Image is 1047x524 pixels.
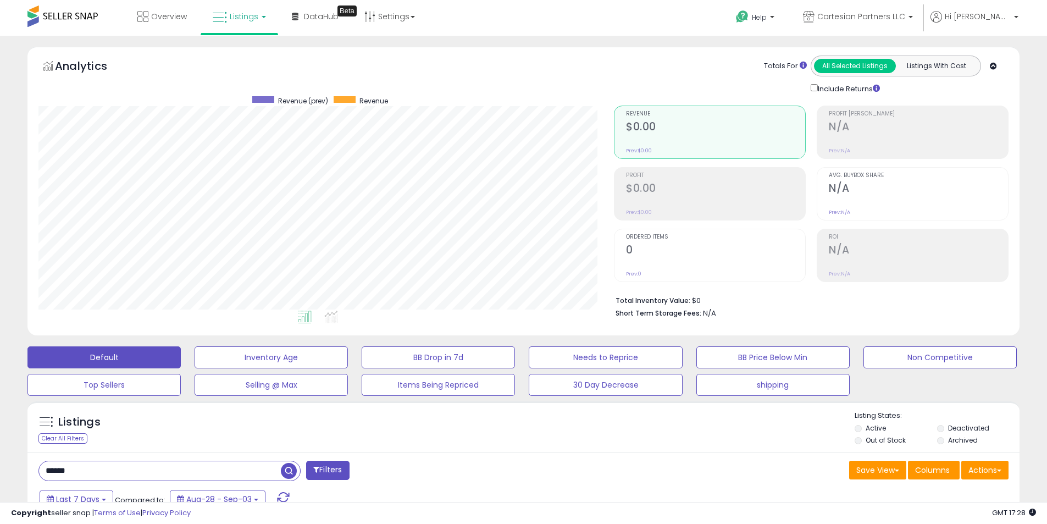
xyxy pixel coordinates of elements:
[186,494,252,505] span: Aug-28 - Sep-03
[752,13,767,22] span: Help
[362,374,515,396] button: Items Being Repriced
[814,59,896,73] button: All Selected Listings
[727,2,785,36] a: Help
[696,374,850,396] button: shipping
[829,234,1008,240] span: ROI
[195,374,348,396] button: Selling @ Max
[626,182,805,197] h2: $0.00
[11,508,51,518] strong: Copyright
[829,271,850,277] small: Prev: N/A
[170,490,265,509] button: Aug-28 - Sep-03
[151,11,187,22] span: Overview
[948,435,978,445] label: Archived
[616,293,1000,306] li: $0
[817,11,905,22] span: Cartesian Partners LLC
[829,209,850,216] small: Prev: N/A
[38,433,87,444] div: Clear All Filters
[27,346,181,368] button: Default
[616,296,690,305] b: Total Inventory Value:
[992,508,1036,518] span: 2025-09-12 17:28 GMT
[829,173,1008,179] span: Avg. Buybox Share
[735,10,749,24] i: Get Help
[866,435,906,445] label: Out of Stock
[626,147,652,154] small: Prev: $0.00
[696,346,850,368] button: BB Price Below Min
[945,11,1011,22] span: Hi [PERSON_NAME]
[895,59,977,73] button: Listings With Cost
[55,58,129,76] h5: Analytics
[866,423,886,433] label: Active
[829,244,1008,258] h2: N/A
[626,244,805,258] h2: 0
[829,111,1008,117] span: Profit [PERSON_NAME]
[908,461,960,479] button: Columns
[142,508,191,518] a: Privacy Policy
[863,346,1017,368] button: Non Competitive
[626,209,652,216] small: Prev: $0.00
[94,508,141,518] a: Terms of Use
[764,61,807,71] div: Totals For
[529,374,682,396] button: 30 Day Decrease
[230,11,258,22] span: Listings
[829,147,850,154] small: Prev: N/A
[337,5,357,16] div: Tooltip anchor
[626,173,805,179] span: Profit
[58,415,101,430] h5: Listings
[27,374,181,396] button: Top Sellers
[362,346,515,368] button: BB Drop in 7d
[829,182,1008,197] h2: N/A
[56,494,99,505] span: Last 7 Days
[616,308,701,318] b: Short Term Storage Fees:
[278,96,328,106] span: Revenue (prev)
[626,111,805,117] span: Revenue
[40,490,113,509] button: Last 7 Days
[855,411,1020,421] p: Listing States:
[802,82,893,95] div: Include Returns
[849,461,906,479] button: Save View
[529,346,682,368] button: Needs to Reprice
[703,308,716,318] span: N/A
[930,11,1018,36] a: Hi [PERSON_NAME]
[829,120,1008,135] h2: N/A
[195,346,348,368] button: Inventory Age
[115,495,165,505] span: Compared to:
[626,271,641,277] small: Prev: 0
[626,234,805,240] span: Ordered Items
[626,120,805,135] h2: $0.00
[359,96,388,106] span: Revenue
[961,461,1009,479] button: Actions
[306,461,349,480] button: Filters
[948,423,989,433] label: Deactivated
[915,465,950,476] span: Columns
[304,11,339,22] span: DataHub
[11,508,191,519] div: seller snap | |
